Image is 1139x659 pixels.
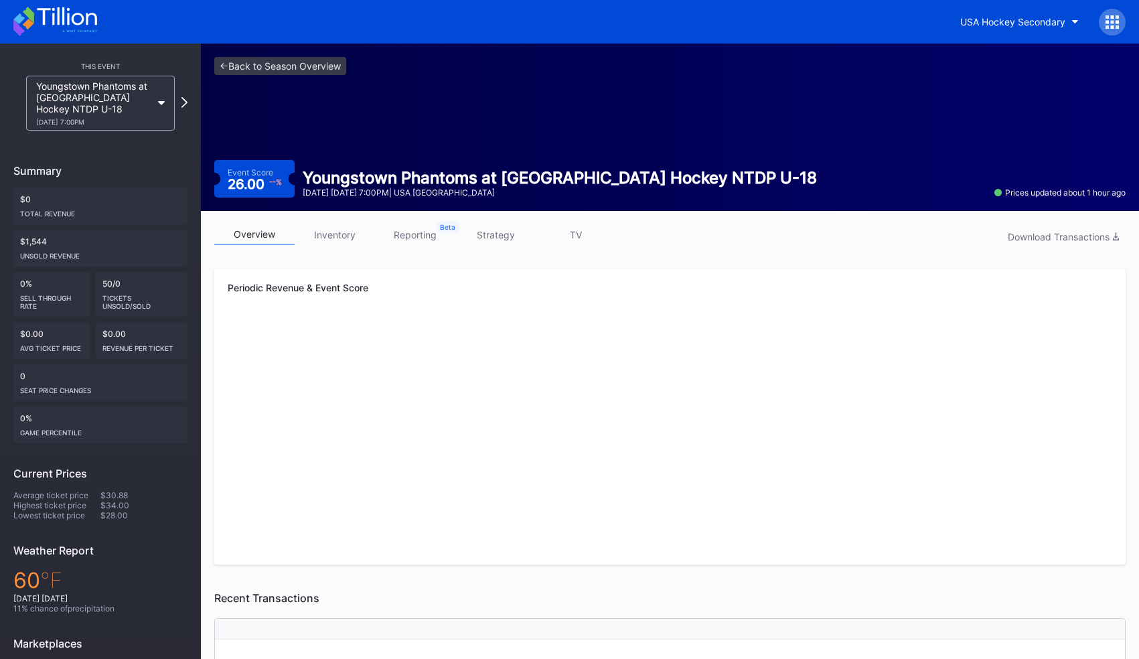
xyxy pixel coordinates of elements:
[269,179,282,186] div: -- %
[20,381,181,394] div: seat price changes
[1008,231,1119,242] div: Download Transactions
[228,177,282,191] div: 26.00
[40,567,62,593] span: ℉
[13,364,187,401] div: 0
[375,224,455,245] a: reporting
[13,593,187,603] div: [DATE] [DATE]
[13,500,100,510] div: Highest ticket price
[1001,228,1126,246] button: Download Transactions
[214,57,346,75] a: <-Back to Season Overview
[994,188,1126,198] div: Prices updated about 1 hour ago
[13,567,187,593] div: 60
[303,168,817,188] div: Youngstown Phantoms at [GEOGRAPHIC_DATA] Hockey NTDP U-18
[100,500,187,510] div: $34.00
[214,591,1126,605] div: Recent Transactions
[20,246,181,260] div: Unsold Revenue
[13,322,90,359] div: $0.00
[960,16,1065,27] div: USA Hockey Secondary
[13,467,187,480] div: Current Prices
[102,339,181,352] div: Revenue per ticket
[100,510,187,520] div: $28.00
[13,510,100,520] div: Lowest ticket price
[96,322,188,359] div: $0.00
[214,224,295,245] a: overview
[13,637,187,650] div: Marketplaces
[228,317,1112,451] svg: Chart title
[455,224,536,245] a: strategy
[36,80,151,126] div: Youngstown Phantoms at [GEOGRAPHIC_DATA] Hockey NTDP U-18
[228,451,1112,551] svg: Chart title
[100,490,187,500] div: $30.88
[20,339,84,352] div: Avg ticket price
[13,490,100,500] div: Average ticket price
[36,118,151,126] div: [DATE] 7:00PM
[13,164,187,177] div: Summary
[13,188,187,224] div: $0
[102,289,181,310] div: Tickets Unsold/Sold
[13,544,187,557] div: Weather Report
[20,204,181,218] div: Total Revenue
[13,603,187,613] div: 11 % chance of precipitation
[13,407,187,443] div: 0%
[20,289,84,310] div: Sell Through Rate
[20,423,181,437] div: Game percentile
[228,282,1112,293] div: Periodic Revenue & Event Score
[13,230,187,267] div: $1,544
[13,62,187,70] div: This Event
[950,9,1089,34] button: USA Hockey Secondary
[228,167,273,177] div: Event Score
[13,272,90,317] div: 0%
[303,188,817,198] div: [DATE] [DATE] 7:00PM | USA [GEOGRAPHIC_DATA]
[96,272,188,317] div: 50/0
[536,224,616,245] a: TV
[295,224,375,245] a: inventory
